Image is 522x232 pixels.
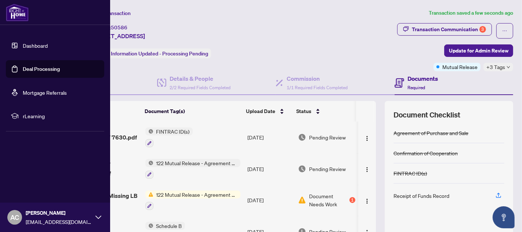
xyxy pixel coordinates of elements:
[502,28,507,33] span: ellipsis
[361,163,373,175] button: Logo
[145,159,240,179] button: Status Icon122 Mutual Release - Agreement of Purchase and Sale
[364,135,370,141] img: Logo
[246,107,275,115] span: Upload Date
[145,127,193,147] button: Status IconFINTRAC ID(s)
[153,222,185,230] span: Schedule B
[145,127,153,135] img: Status Icon
[111,24,127,31] span: 50586
[23,66,60,72] a: Deal Processing
[394,149,458,157] div: Confirmation of Cooperation
[23,42,48,49] a: Dashboard
[145,191,153,199] img: Status Icon
[91,32,145,40] span: [STREET_ADDRESS]
[244,185,295,216] td: [DATE]
[442,63,478,71] span: Mutual Release
[145,191,240,210] button: Status Icon122 Mutual Release - Agreement of Purchase and Sale
[394,110,460,120] span: Document Checklist
[429,9,513,17] article: Transaction saved a few seconds ago
[298,133,306,141] img: Document Status
[309,165,346,173] span: Pending Review
[287,85,348,90] span: 1/1 Required Fields Completed
[349,197,355,203] div: 1
[243,101,293,122] th: Upload Date
[444,44,513,57] button: Update for Admin Review
[23,112,99,120] span: rLearning
[153,191,240,199] span: 122 Mutual Release - Agreement of Purchase and Sale
[408,85,425,90] span: Required
[23,89,67,96] a: Mortgage Referrals
[493,206,515,228] button: Open asap
[293,101,356,122] th: Status
[479,26,486,33] div: 3
[145,222,153,230] img: Status Icon
[364,167,370,173] img: Logo
[91,10,131,17] span: View Transaction
[507,65,510,69] span: down
[394,192,449,200] div: Receipt of Funds Record
[10,212,19,222] span: AC
[394,129,468,137] div: Agreement of Purchase and Sale
[449,45,508,57] span: Update for Admin Review
[244,153,295,185] td: [DATE]
[153,127,193,135] span: FINTRAC ID(s)
[364,198,370,204] img: Logo
[26,218,92,226] span: [EMAIL_ADDRESS][DOMAIN_NAME]
[145,159,153,167] img: Status Icon
[142,101,243,122] th: Document Tag(s)
[111,50,208,57] span: Information Updated - Processing Pending
[6,4,29,21] img: logo
[412,23,486,35] div: Transaction Communication
[394,169,427,177] div: FINTRAC ID(s)
[296,107,311,115] span: Status
[397,23,492,36] button: Transaction Communication3
[361,131,373,143] button: Logo
[170,74,231,83] h4: Details & People
[298,196,306,204] img: Document Status
[309,192,348,208] span: Document Needs Work
[408,74,438,83] h4: Documents
[153,159,240,167] span: 122 Mutual Release - Agreement of Purchase and Sale
[91,48,211,58] div: Status:
[26,209,92,217] span: [PERSON_NAME]
[170,85,231,90] span: 2/2 Required Fields Completed
[287,74,348,83] h4: Commission
[309,133,346,141] span: Pending Review
[244,122,295,153] td: [DATE]
[361,194,373,206] button: Logo
[298,165,306,173] img: Document Status
[486,63,505,71] span: +3 Tags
